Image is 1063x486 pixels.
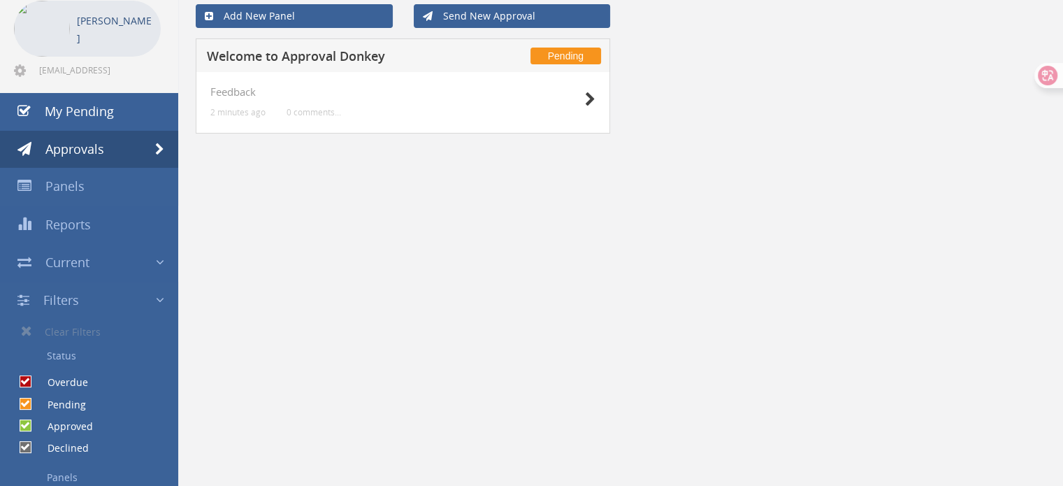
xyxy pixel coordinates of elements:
span: Current [45,254,89,271]
small: 2 minutes ago [210,107,266,117]
span: Reports [45,216,91,233]
span: Pending [530,48,601,64]
h5: Welcome to Approval Donkey [207,50,482,67]
a: Clear Filters [10,319,178,344]
span: Filters [43,292,79,308]
a: Status [10,344,178,368]
span: My Pending [45,103,114,120]
span: Panels [45,178,85,194]
label: Pending [34,398,86,412]
a: Send New Approval [414,4,611,28]
span: [EMAIL_ADDRESS][DOMAIN_NAME] [39,64,158,76]
small: 0 comments... [287,107,341,117]
label: Approved [34,420,93,434]
h4: Feedback [210,86,595,98]
label: Overdue [34,376,88,389]
label: Declined [34,441,89,455]
a: Add New Panel [196,4,393,28]
span: Approvals [45,141,104,157]
p: [PERSON_NAME] [77,12,154,47]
